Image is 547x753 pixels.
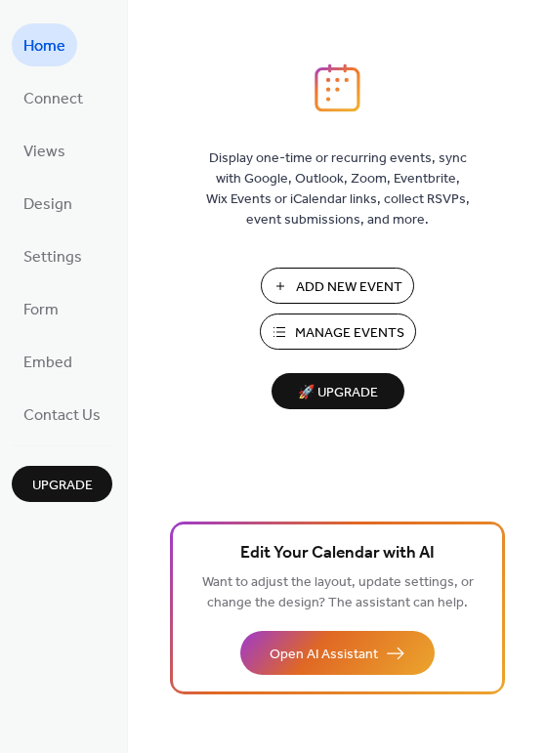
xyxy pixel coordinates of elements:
span: Views [23,137,65,168]
a: Contact Us [12,393,112,436]
span: Display one-time or recurring events, sync with Google, Outlook, Zoom, Eventbrite, Wix Events or ... [206,148,470,230]
a: Views [12,129,77,172]
button: Open AI Assistant [240,631,435,675]
span: Home [23,31,65,63]
span: Upgrade [32,476,93,496]
span: Want to adjust the layout, update settings, or change the design? The assistant can help. [202,569,474,616]
a: Connect [12,76,95,119]
span: 🚀 Upgrade [283,380,393,406]
a: Home [12,23,77,66]
a: Form [12,287,70,330]
span: Manage Events [295,323,404,344]
span: Contact Us [23,400,101,432]
span: Settings [23,242,82,273]
span: Design [23,189,72,221]
button: Upgrade [12,466,112,502]
button: Add New Event [261,268,414,304]
a: Design [12,182,84,225]
span: Embed [23,348,72,379]
button: Manage Events [260,314,416,350]
span: Add New Event [296,277,402,298]
a: Embed [12,340,84,383]
span: Edit Your Calendar with AI [240,540,435,567]
span: Open AI Assistant [270,645,378,665]
span: Form [23,295,59,326]
span: Connect [23,84,83,115]
a: Settings [12,234,94,277]
button: 🚀 Upgrade [272,373,404,409]
img: logo_icon.svg [315,63,359,112]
